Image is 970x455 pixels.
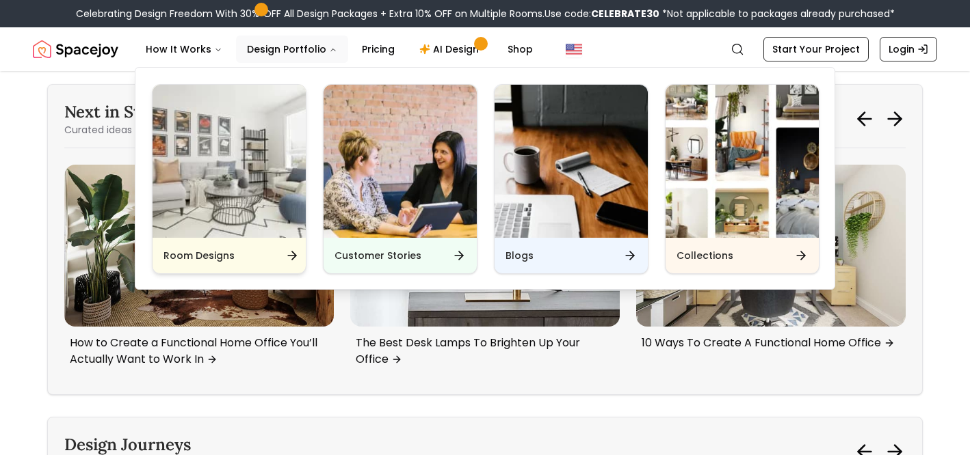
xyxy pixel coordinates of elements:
button: How It Works [135,36,233,63]
span: Use code: [545,7,659,20]
p: 10 Ways To Create A Functional Home Office [642,335,895,351]
a: Pricing [351,36,406,63]
div: 1 / 6 [64,165,334,377]
a: Login [880,37,937,61]
b: CELEBRATE30 [591,7,659,20]
h6: Blogs [506,249,534,262]
a: CollectionsCollections [665,84,820,274]
img: Next in Style - How to Create a Functional Home Office You’ll Actually Want to Work In [64,165,334,326]
a: Start Your Project [763,37,869,61]
img: Room Designs [153,85,306,238]
p: How to Create a Functional Home Office You’ll Actually Want to Work In [70,335,323,368]
img: Blogs [495,85,648,238]
img: Spacejoy Logo [33,36,118,63]
h6: Room Designs [163,249,235,262]
span: *Not applicable to packages already purchased* [659,7,895,20]
nav: Global [33,27,937,71]
div: Design Portfolio [135,68,836,290]
a: Shop [497,36,544,63]
nav: Main [135,36,544,63]
div: Celebrating Design Freedom With 30% OFF All Design Packages + Extra 10% OFF on Multiple Rooms. [76,7,895,20]
img: Customer Stories [324,85,477,238]
div: Carousel [64,165,906,377]
a: Room DesignsRoom Designs [152,84,306,274]
a: AI Design [408,36,494,63]
button: Design Portfolio [236,36,348,63]
p: The Best Desk Lamps To Brighten Up Your Office [356,335,609,368]
a: BlogsBlogs [494,84,648,274]
h6: Customer Stories [335,249,421,262]
img: United States [566,41,582,57]
p: Curated ideas to elevate your space [64,123,240,137]
h6: Collections [677,249,733,262]
img: Collections [666,85,819,238]
h3: Next in Style [64,101,240,123]
a: Next in Style - How to Create a Functional Home Office You’ll Actually Want to Work InHow to Crea... [64,165,334,372]
a: Customer StoriesCustomer Stories [323,84,477,274]
a: Spacejoy [33,36,118,63]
